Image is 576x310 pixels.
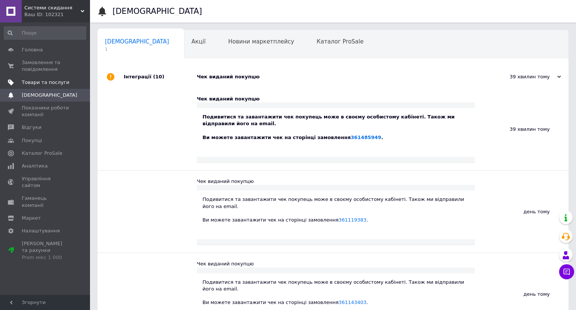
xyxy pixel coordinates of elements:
[228,38,294,45] span: Новини маркетплейсу
[22,163,48,169] span: Аналітика
[192,38,206,45] span: Акції
[475,171,568,253] div: день тому
[351,135,381,140] a: 361485949
[22,240,69,261] span: [PERSON_NAME] та рахунки
[105,38,169,45] span: [DEMOGRAPHIC_DATA]
[486,73,561,80] div: 39 хвилин тому
[153,74,164,79] span: (10)
[22,46,43,53] span: Головна
[22,137,42,144] span: Покупці
[22,254,69,261] div: Prom мікс 1 000
[339,300,366,305] a: 361143403
[22,124,41,131] span: Відгуки
[202,279,469,306] div: Подивитися та завантажити чек покупець може в своєму особистому кабінеті. Також ми відправили йог...
[316,38,363,45] span: Каталог ProSale
[559,264,574,279] button: Чат з покупцем
[24,4,81,11] span: Системи скидання
[22,92,77,99] span: [DEMOGRAPHIC_DATA]
[22,79,69,86] span: Товари та послуги
[22,105,69,118] span: Показники роботи компанії
[22,59,69,73] span: Замовлення та повідомлення
[202,114,469,141] div: Подивитися та завантажити чек покупець може в своєму особистому кабінеті. Також ми відправили йог...
[22,228,60,234] span: Налаштування
[339,217,366,223] a: 361119383
[197,73,486,80] div: Чек виданий покупцю
[197,96,475,102] div: Чек виданий покупцю
[197,178,475,185] div: Чек виданий покупцю
[24,11,90,18] div: Ваш ID: 102321
[22,175,69,189] span: Управління сайтом
[202,196,469,223] div: Подивитися та завантажити чек покупець може в своєму особистому кабінеті. Також ми відправили йог...
[22,215,41,222] span: Маркет
[112,7,202,16] h1: [DEMOGRAPHIC_DATA]
[124,66,197,88] div: Інтеграції
[22,195,69,208] span: Гаманець компанії
[197,261,475,267] div: Чек виданий покупцю
[475,88,568,170] div: 39 хвилин тому
[22,150,62,157] span: Каталог ProSale
[4,26,86,40] input: Пошук
[105,46,169,52] span: 1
